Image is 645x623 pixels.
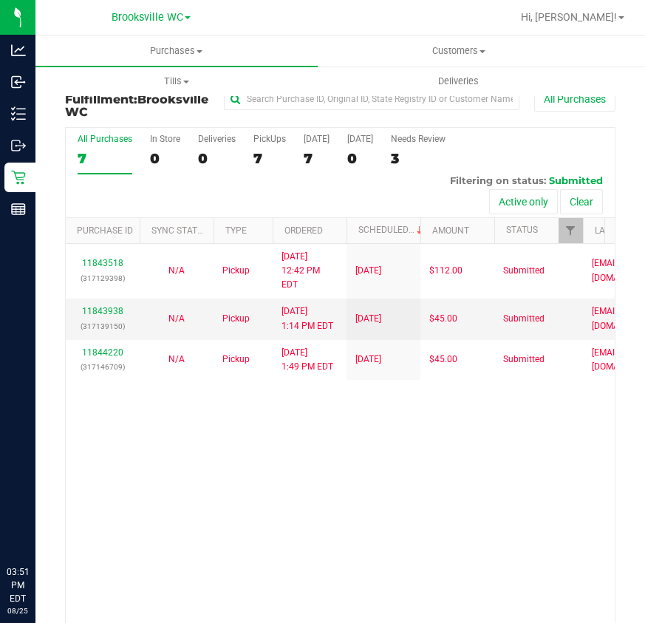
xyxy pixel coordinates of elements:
span: Brooksville WC [65,92,208,120]
span: $45.00 [429,312,457,326]
a: 11844220 [82,347,123,358]
input: Search Purchase ID, Original ID, State Registry ID or Customer Name... [224,88,519,110]
span: Customers [318,44,599,58]
inline-svg: Analytics [11,43,26,58]
button: All Purchases [534,86,615,112]
span: Pickup [222,312,250,326]
div: PickUps [253,134,286,144]
button: Clear [560,189,603,214]
span: Tills [36,75,317,88]
span: Not Applicable [168,265,185,276]
a: 11843518 [82,258,123,268]
div: All Purchases [78,134,132,144]
span: Deliveries [418,75,499,88]
span: Submitted [503,264,545,278]
span: Submitted [503,353,545,367]
a: Filter [559,218,583,243]
span: Submitted [503,312,545,326]
p: (317146709) [75,360,131,374]
a: Scheduled [358,225,426,235]
div: 7 [253,150,286,167]
span: Not Applicable [168,354,185,364]
button: N/A [168,312,185,326]
a: Ordered [284,225,323,236]
inline-svg: Outbound [11,138,26,153]
div: In Store [150,134,180,144]
button: Active only [489,189,558,214]
h3: Purchase Fulfillment: [65,80,224,119]
inline-svg: Inbound [11,75,26,89]
span: Filtering on status: [450,174,546,186]
span: Not Applicable [168,313,185,324]
p: (317129398) [75,271,131,285]
div: 7 [304,150,330,167]
p: 08/25 [7,605,29,616]
div: [DATE] [347,134,373,144]
span: $112.00 [429,264,463,278]
span: [DATE] 1:14 PM EDT [281,304,333,333]
span: $45.00 [429,353,457,367]
button: N/A [168,353,185,367]
a: Type [225,225,247,236]
a: Sync Status [151,225,208,236]
div: 0 [150,150,180,167]
div: Needs Review [391,134,446,144]
p: (317139150) [75,319,131,333]
div: [DATE] [304,134,330,144]
span: [DATE] 12:42 PM EDT [281,250,338,293]
inline-svg: Retail [11,170,26,185]
span: Purchases [35,44,318,58]
span: [DATE] 1:49 PM EDT [281,346,333,374]
a: Purchases [35,35,318,67]
button: N/A [168,264,185,278]
div: 3 [391,150,446,167]
span: [DATE] [355,312,381,326]
p: 03:51 PM EDT [7,565,29,605]
div: 0 [198,150,236,167]
a: Tills [35,66,318,97]
span: [DATE] [355,264,381,278]
a: Amount [432,225,469,236]
span: Hi, [PERSON_NAME]! [521,11,617,23]
a: 11843938 [82,306,123,316]
iframe: Resource center [15,505,59,549]
a: Deliveries [318,66,600,97]
span: [DATE] [355,353,381,367]
a: Customers [318,35,600,67]
inline-svg: Reports [11,202,26,217]
inline-svg: Inventory [11,106,26,121]
span: Pickup [222,353,250,367]
a: Purchase ID [77,225,133,236]
span: Pickup [222,264,250,278]
span: Brooksville WC [112,11,183,24]
span: Submitted [549,174,603,186]
div: 0 [347,150,373,167]
div: Deliveries [198,134,236,144]
a: Status [506,225,538,235]
div: 7 [78,150,132,167]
